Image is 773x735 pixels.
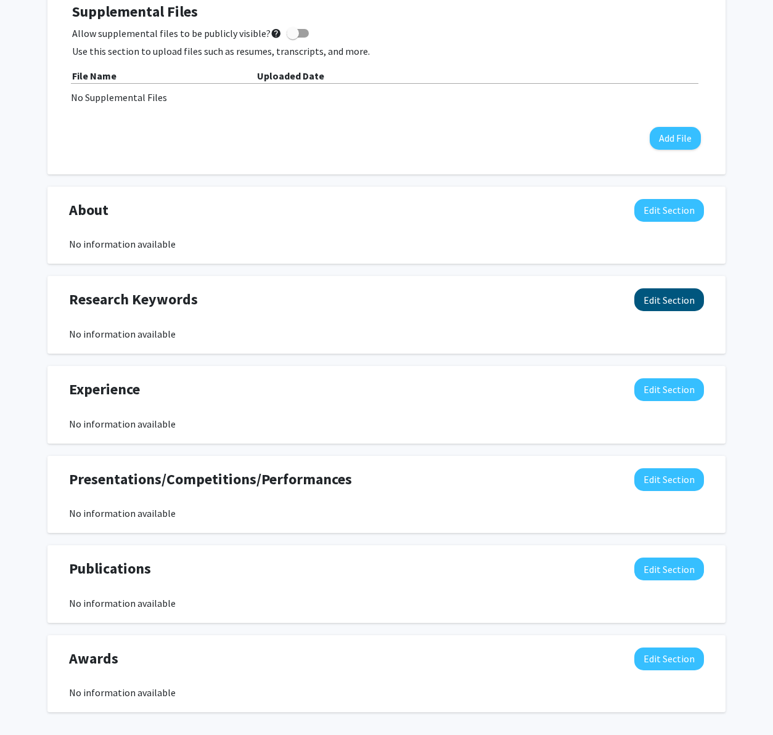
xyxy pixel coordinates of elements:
div: No information available [69,327,704,341]
button: Edit Experience [634,378,704,401]
span: Research Keywords [69,288,198,311]
span: Awards [69,648,118,670]
h4: Supplemental Files [72,3,701,21]
span: Presentations/Competitions/Performances [69,468,352,490]
div: No information available [69,685,704,700]
button: Edit Research Keywords [634,288,704,311]
b: File Name [72,70,117,82]
iframe: Chat [9,680,52,726]
button: Add File [650,127,701,150]
span: Publications [69,558,151,580]
span: About [69,199,108,221]
button: Edit Presentations/Competitions/Performances [634,468,704,491]
div: No information available [69,237,704,251]
span: Experience [69,378,140,400]
button: Edit Publications [634,558,704,580]
button: Edit Awards [634,648,704,670]
div: No information available [69,506,704,521]
span: Allow supplemental files to be publicly visible? [72,26,282,41]
mat-icon: help [271,26,282,41]
div: No information available [69,596,704,611]
button: Edit About [634,199,704,222]
p: Use this section to upload files such as resumes, transcripts, and more. [72,44,701,59]
b: Uploaded Date [257,70,324,82]
div: No Supplemental Files [71,90,702,105]
div: No information available [69,416,704,431]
